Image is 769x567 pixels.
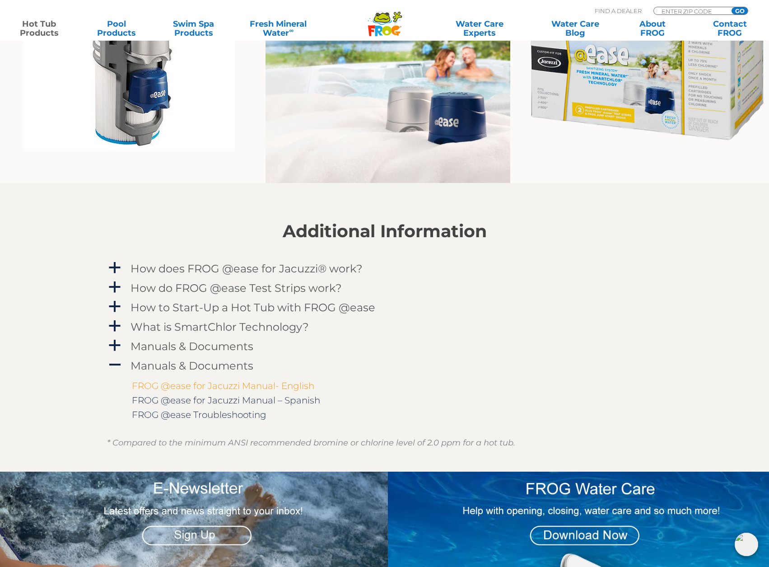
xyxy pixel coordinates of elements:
[107,280,662,296] a: a How do FROG @ease Test Strips work?
[241,19,316,37] a: Fresh MineralWater∞
[700,19,760,37] a: ContactFROG
[623,19,683,37] a: AboutFROG
[9,19,69,37] a: Hot TubProducts
[108,358,121,372] span: A
[545,19,606,37] a: Water CareBlog
[108,319,121,333] span: a
[289,27,294,34] sup: ∞
[107,319,662,335] a: a What is SmartChlor Technology?
[595,7,642,15] p: Find A Dealer
[108,339,121,352] span: a
[130,301,375,314] h4: How to Start-Up a Hot Tub with FROG @ease
[431,19,528,37] a: Water CareExperts
[107,221,662,241] h2: Additional Information
[108,281,121,294] span: a
[132,395,320,406] a: FROG @ease for Jacuzzi Manual – Spanish
[86,19,146,37] a: PoolProducts
[130,360,253,372] h4: Manuals & Documents
[661,7,722,15] input: Zip Code Form
[132,380,314,391] a: FROG @ease for Jacuzzi Manual- English
[735,533,758,556] img: openIcon
[732,7,748,14] input: GO
[107,357,662,374] a: A Manuals & Documents
[163,19,224,37] a: Swim SpaProducts
[107,338,662,355] a: a Manuals & Documents
[130,282,342,294] h4: How do FROG @ease Test Strips work?
[130,262,363,275] h4: How does FROG @ease for Jacuzzi® work?
[132,409,266,420] a: FROG @ease Troubleshooting
[108,261,121,275] span: a
[107,260,662,277] a: a How does FROG @ease for Jacuzzi® work?
[107,438,515,448] em: * Compared to the minimum ANSI recommended bromine or chlorine level of 2.0 ppm for a hot tub.
[107,299,662,316] a: a How to Start-Up a Hot Tub with FROG @ease
[130,321,309,333] h4: What is SmartChlor Technology?
[108,300,121,314] span: a
[130,340,253,352] h4: Manuals & Documents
